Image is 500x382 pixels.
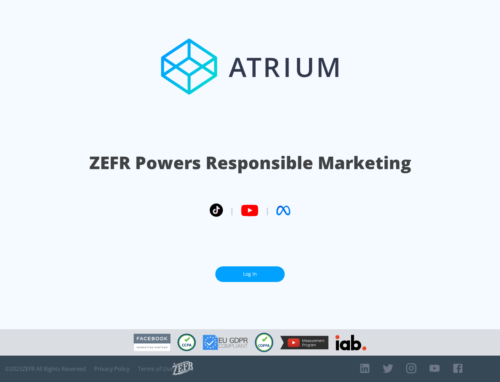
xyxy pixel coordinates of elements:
img: CCPA Compliant [177,334,196,351]
a: Log In [215,266,285,282]
a: Terms of Use [138,365,173,372]
img: GDPR Compliant [203,335,248,350]
span: | [265,205,269,216]
img: IAB [335,335,366,350]
img: COPPA Compliant [255,333,273,352]
a: Privacy Policy [94,365,130,372]
h1: ZEFR Powers Responsible Marketing [89,151,411,175]
span: © 2025 ZEFR All Rights Reserved [5,365,86,372]
span: | [230,205,234,216]
img: Facebook Marketing Partner [134,334,170,351]
img: YouTube Measurement Program [280,336,328,349]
